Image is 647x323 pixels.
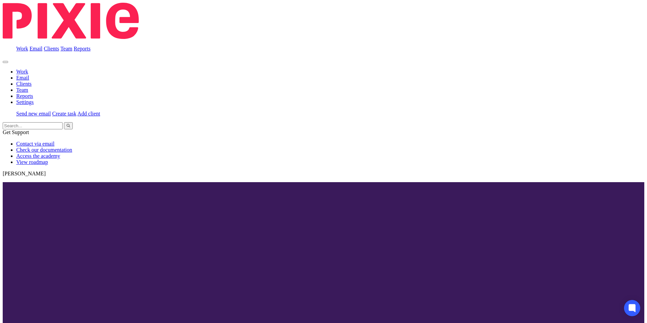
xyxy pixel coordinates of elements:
[16,69,28,74] a: Work
[44,46,59,51] a: Clients
[16,75,29,81] a: Email
[3,122,63,129] input: Search
[16,147,72,153] a: Check our documentation
[3,3,139,39] img: Pixie
[3,129,29,135] span: Get Support
[60,46,72,51] a: Team
[3,171,644,177] p: [PERSON_NAME]
[16,141,54,147] a: Contact via email
[77,111,100,116] a: Add client
[16,46,28,51] a: Work
[16,153,60,159] a: Access the academy
[74,46,91,51] a: Reports
[16,111,51,116] a: Send new email
[52,111,76,116] a: Create task
[16,87,28,93] a: Team
[16,81,31,87] a: Clients
[16,99,34,105] a: Settings
[16,93,33,99] a: Reports
[29,46,42,51] a: Email
[16,159,48,165] a: View roadmap
[64,122,73,129] button: Search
